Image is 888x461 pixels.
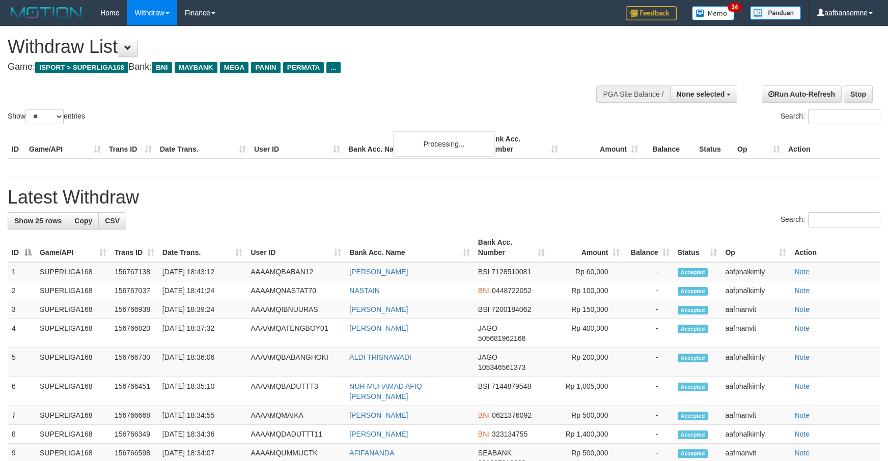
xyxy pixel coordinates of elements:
[762,85,842,103] a: Run Auto-Refresh
[8,212,68,229] a: Show 25 rows
[98,212,126,229] a: CSV
[110,425,158,444] td: 156766349
[110,300,158,319] td: 156766938
[678,306,708,314] span: Accepted
[110,319,158,348] td: 156766820
[721,233,790,262] th: Op: activate to sort column ascending
[478,286,490,295] span: BNI
[624,406,674,425] td: -
[36,300,110,319] td: SUPERLIGA168
[8,62,582,72] h4: Game: Bank:
[624,377,674,406] td: -
[8,319,36,348] td: 4
[8,187,880,208] h1: Latest Withdraw
[695,130,733,159] th: Status
[344,130,482,159] th: Bank Acc. Name
[246,377,345,406] td: AAAAMQBADUTTT3
[246,233,345,262] th: User ID: activate to sort column ascending
[36,262,110,281] td: SUPERLIGA168
[678,383,708,391] span: Accepted
[678,412,708,420] span: Accepted
[14,217,62,225] span: Show 25 rows
[624,281,674,300] td: -
[349,382,422,400] a: NUR MUHAMAD AFIQ [PERSON_NAME]
[36,319,110,348] td: SUPERLIGA168
[721,406,790,425] td: aafmanvit
[25,130,105,159] th: Game/API
[794,382,810,390] a: Note
[678,325,708,333] span: Accepted
[549,425,624,444] td: Rp 1,400,000
[624,425,674,444] td: -
[36,348,110,377] td: SUPERLIGA168
[8,377,36,406] td: 6
[492,286,532,295] span: Copy 0448722052 to clipboard
[349,353,411,361] a: ALDI TRISNAWADI
[8,233,36,262] th: ID: activate to sort column descending
[794,286,810,295] a: Note
[491,305,531,313] span: Copy 7200184062 to clipboard
[478,430,490,438] span: BNI
[678,449,708,458] span: Accepted
[246,262,345,281] td: AAAAMQBABAN12
[750,6,801,20] img: panduan.png
[728,3,741,12] span: 34
[8,130,25,159] th: ID
[626,6,677,20] img: Feedback.jpg
[68,212,99,229] a: Copy
[721,377,790,406] td: aafphalkimly
[105,130,156,159] th: Trans ID
[158,300,247,319] td: [DATE] 18:39:24
[549,262,624,281] td: Rp 60,000
[721,425,790,444] td: aafphalkimly
[781,212,880,227] label: Search:
[794,305,810,313] a: Note
[349,411,408,419] a: [PERSON_NAME]
[478,334,525,342] span: Copy 505681962166 to clipboard
[721,348,790,377] td: aafphalkimly
[692,6,735,20] img: Button%20Memo.svg
[8,406,36,425] td: 7
[721,262,790,281] td: aafphalkimly
[158,425,247,444] td: [DATE] 18:34:36
[562,130,642,159] th: Amount
[8,281,36,300] td: 2
[549,377,624,406] td: Rp 1,005,000
[478,411,490,419] span: BNI
[492,411,532,419] span: Copy 0621376092 to clipboard
[36,233,110,262] th: Game/API: activate to sort column ascending
[349,305,408,313] a: [PERSON_NAME]
[158,281,247,300] td: [DATE] 18:41:24
[474,233,549,262] th: Bank Acc. Number: activate to sort column ascending
[733,130,784,159] th: Op
[8,425,36,444] td: 8
[393,131,495,157] div: Processing...
[8,5,85,20] img: MOTION_logo.png
[844,85,873,103] a: Stop
[220,62,249,73] span: MEGA
[110,262,158,281] td: 156767138
[674,233,721,262] th: Status: activate to sort column ascending
[349,430,408,438] a: [PERSON_NAME]
[158,319,247,348] td: [DATE] 18:37:32
[36,281,110,300] td: SUPERLIGA168
[349,286,380,295] a: NASTAIN
[678,268,708,277] span: Accepted
[670,85,738,103] button: None selected
[8,109,85,124] label: Show entries
[74,217,92,225] span: Copy
[624,262,674,281] td: -
[482,130,562,159] th: Bank Acc. Number
[349,268,408,276] a: [PERSON_NAME]
[721,319,790,348] td: aafmanvit
[246,406,345,425] td: AAAAMQMAIKA
[549,348,624,377] td: Rp 200,000
[492,430,528,438] span: Copy 323134755 to clipboard
[794,353,810,361] a: Note
[549,300,624,319] td: Rp 150,000
[624,348,674,377] td: -
[8,348,36,377] td: 5
[110,348,158,377] td: 156766730
[156,130,250,159] th: Date Trans.
[549,319,624,348] td: Rp 400,000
